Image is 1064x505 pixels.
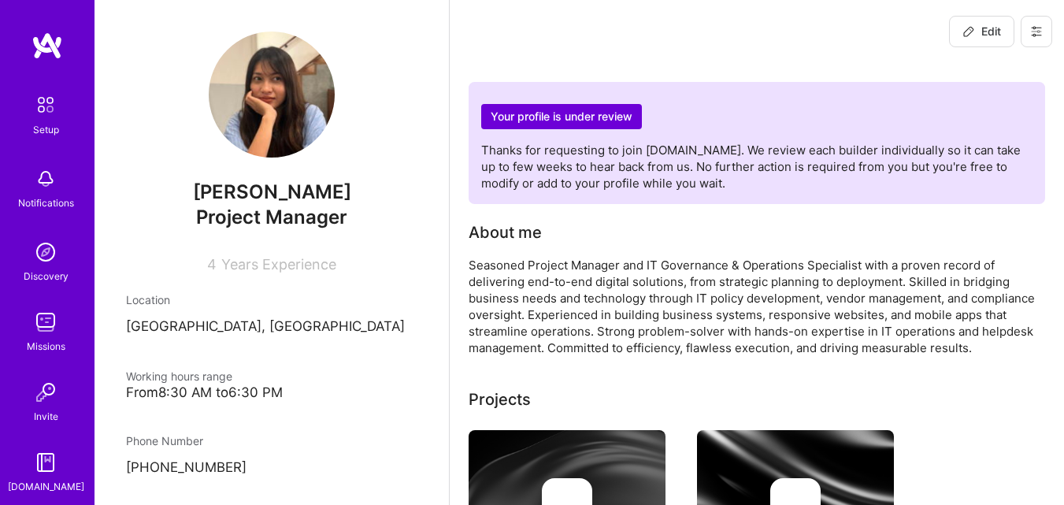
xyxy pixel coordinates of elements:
img: User Avatar [209,32,335,158]
div: Location [126,291,417,308]
span: 4 [207,256,217,273]
img: teamwork [30,306,61,338]
div: Discovery [24,268,69,284]
span: Project Manager [196,206,347,228]
div: [DOMAIN_NAME] [8,478,84,495]
span: [PERSON_NAME] [126,180,417,204]
img: bell [30,163,61,195]
img: guide book [30,447,61,478]
button: Edit [949,16,1014,47]
div: Seasoned Project Manager and IT Governance & Operations Specialist with a proven record of delive... [469,257,1045,356]
div: Missions [27,338,65,355]
div: Invite [34,408,58,425]
p: [GEOGRAPHIC_DATA], [GEOGRAPHIC_DATA] [126,317,417,336]
p: [PHONE_NUMBER] [126,459,417,477]
h2: Your profile is under review [481,104,642,130]
img: logo [32,32,63,60]
span: Phone Number [126,434,203,447]
div: Setup [33,121,59,138]
img: Invite [30,377,61,408]
div: From 8:30 AM to 6:30 PM [126,384,417,401]
span: Edit [962,24,1001,39]
img: discovery [30,236,61,268]
div: Notifications [18,195,74,211]
div: About me [469,221,542,244]
span: Years Experience [221,256,336,273]
span: Thanks for requesting to join [DOMAIN_NAME]. We review each builder individually so it can take u... [481,143,1021,191]
span: Working hours range [126,369,232,383]
div: Projects [469,388,531,411]
img: setup [29,88,62,121]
